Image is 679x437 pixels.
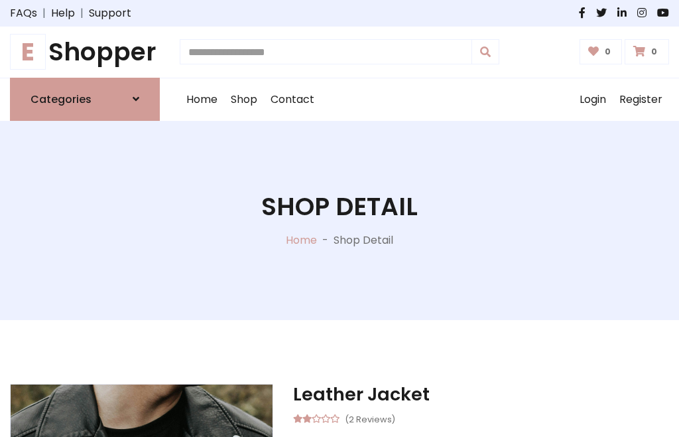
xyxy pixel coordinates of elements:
[293,384,669,405] h3: Leather Jacket
[625,39,669,64] a: 0
[180,78,224,121] a: Home
[345,410,395,426] small: (2 Reviews)
[75,5,89,21] span: |
[317,232,334,248] p: -
[10,37,160,67] h1: Shopper
[601,46,614,58] span: 0
[10,78,160,121] a: Categories
[10,37,160,67] a: EShopper
[648,46,660,58] span: 0
[89,5,131,21] a: Support
[51,5,75,21] a: Help
[334,232,393,248] p: Shop Detail
[37,5,51,21] span: |
[580,39,623,64] a: 0
[286,232,317,248] a: Home
[224,78,264,121] a: Shop
[261,192,418,222] h1: Shop Detail
[264,78,321,121] a: Contact
[613,78,669,121] a: Register
[31,93,92,106] h6: Categories
[573,78,613,121] a: Login
[10,5,37,21] a: FAQs
[10,34,46,70] span: E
